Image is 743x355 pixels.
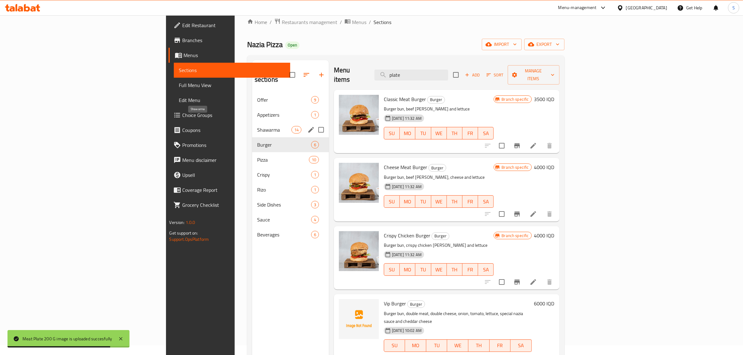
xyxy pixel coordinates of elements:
span: SA [481,265,491,274]
span: FR [492,341,508,350]
span: Grocery Checklist [182,201,285,209]
img: Vip Burger [339,299,379,339]
span: Open [285,42,300,48]
div: Sauce4 [252,212,329,227]
div: Offer9 [252,92,329,107]
button: SA [478,127,494,139]
span: [DATE] 11:32 AM [389,115,424,121]
button: SA [478,195,494,208]
span: Branch specific [499,164,531,170]
span: Sort [486,71,504,79]
span: SA [513,341,529,350]
button: TU [415,127,431,139]
div: items [311,231,319,238]
span: MO [402,265,413,274]
span: Beverages [257,231,311,238]
button: SU [384,339,405,352]
span: Edit Restaurant [182,22,285,29]
span: Add item [462,70,482,80]
a: Branches [169,33,290,48]
span: TH [449,129,460,138]
div: items [311,186,319,193]
div: Shawarma14edit [252,122,329,137]
span: FR [465,265,476,274]
a: Edit menu item [530,210,537,218]
button: MO [400,195,415,208]
a: Menu disclaimer [169,153,290,168]
li: / [340,18,342,26]
button: TH [447,127,462,139]
span: Sauce [257,216,311,223]
span: Offer [257,96,311,104]
span: Crispy Chicken Burger [384,231,430,240]
span: Burger [257,141,311,148]
span: Choice Groups [182,111,285,119]
a: Edit menu item [530,142,537,149]
span: WE [434,197,444,206]
p: Burger bun, crispy chicken [PERSON_NAME] and lettuce [384,241,494,249]
span: Appetizers [257,111,311,119]
span: Pizza [257,156,309,163]
span: Burger [428,96,445,103]
button: delete [542,138,557,153]
a: Support.OpsPlatform [169,235,209,243]
h6: 4000 IQD [534,231,555,240]
span: 1 [311,112,319,118]
span: 4 [311,217,319,223]
span: Upsell [182,171,285,179]
button: SA [478,263,494,276]
div: items [309,156,319,163]
nav: Menu sections [252,90,329,245]
span: SU [387,341,403,350]
p: Burger bun, beef [PERSON_NAME] and lettuce [384,105,494,113]
span: Side Dishes [257,201,311,208]
span: Shawarma [257,126,291,134]
button: Manage items [508,65,560,85]
button: TU [426,339,447,352]
span: TH [449,197,460,206]
button: MO [405,339,426,352]
span: Edit Menu [179,96,285,104]
div: items [291,126,301,134]
button: delete [542,275,557,289]
p: Burger bun, beef [PERSON_NAME], cheese and lettuce [384,173,494,181]
span: SA [481,197,491,206]
span: Restaurants management [282,18,337,26]
h6: 3500 IQD [534,95,555,104]
span: TU [418,129,428,138]
span: SU [387,197,397,206]
img: Cheese Meat Burger [339,163,379,203]
a: Coupons [169,123,290,138]
nav: breadcrumb [247,18,565,26]
span: SU [387,265,397,274]
span: MO [408,341,424,350]
div: Burger [427,96,445,104]
span: TH [449,265,460,274]
button: edit [306,125,316,134]
span: WE [434,265,444,274]
span: Branches [182,36,285,44]
button: FR [462,263,478,276]
span: MO [402,197,413,206]
span: [DATE] 11:32 AM [389,184,424,190]
span: import [487,41,517,48]
button: FR [462,195,478,208]
button: WE [447,339,468,352]
button: TH [447,263,462,276]
span: SU [387,129,397,138]
div: items [311,111,319,119]
span: Select to update [495,207,508,221]
span: Cheese Meat Burger [384,163,427,172]
button: FR [490,339,511,352]
button: MO [400,263,415,276]
span: Sort sections [299,67,314,82]
button: Add [462,70,482,80]
span: [DATE] 10:02 AM [389,328,424,333]
div: Open [285,41,300,49]
button: Add section [314,67,329,82]
button: WE [431,195,447,208]
span: Coverage Report [182,186,285,194]
h6: 6000 IQD [534,299,555,308]
div: items [311,201,319,208]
